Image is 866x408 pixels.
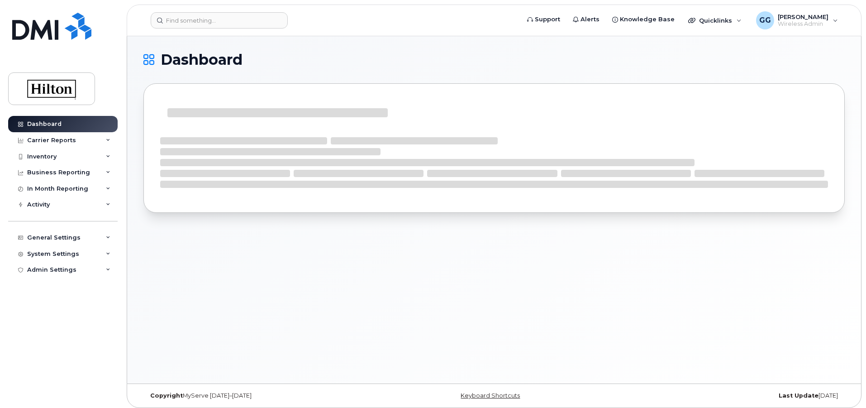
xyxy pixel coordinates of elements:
div: MyServe [DATE]–[DATE] [143,392,377,399]
span: Dashboard [161,53,243,67]
strong: Last Update [779,392,818,399]
strong: Copyright [150,392,183,399]
a: Keyboard Shortcuts [461,392,520,399]
div: [DATE] [611,392,845,399]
